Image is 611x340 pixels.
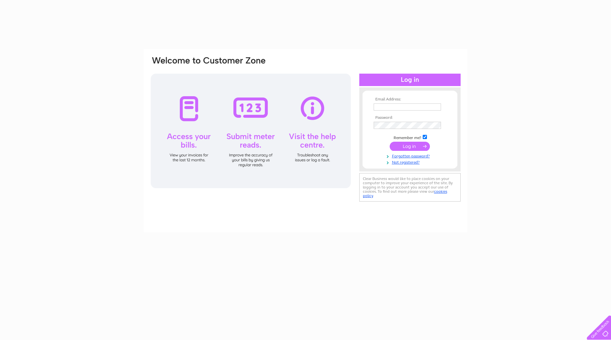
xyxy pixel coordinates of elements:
[374,159,448,165] a: Not registered?
[372,116,448,120] th: Password:
[372,134,448,140] td: Remember me?
[374,152,448,159] a: Forgotten password?
[390,142,430,151] input: Submit
[359,173,461,202] div: Clear Business would like to place cookies on your computer to improve your experience of the sit...
[372,97,448,102] th: Email Address:
[363,189,447,198] a: cookies policy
